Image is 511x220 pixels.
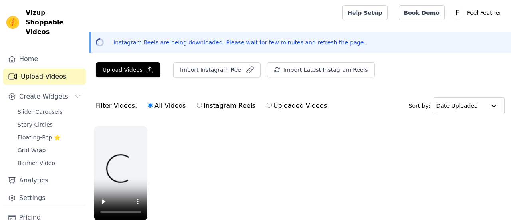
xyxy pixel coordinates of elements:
[267,62,375,77] button: Import Latest Instagram Reels
[173,62,261,77] button: Import Instagram Reel
[3,69,86,85] a: Upload Videos
[3,190,86,206] a: Settings
[3,89,86,105] button: Create Widgets
[3,172,86,188] a: Analytics
[96,97,331,115] div: Filter Videos:
[6,16,19,29] img: Vizup
[196,101,255,111] label: Instagram Reels
[13,106,86,117] a: Slider Carousels
[19,92,68,101] span: Create Widgets
[13,145,86,156] a: Grid Wrap
[409,97,505,114] div: Sort by:
[96,62,160,77] button: Upload Videos
[342,5,387,20] a: Help Setup
[451,6,505,20] button: F Feel Feather
[464,6,505,20] p: Feel Feather
[18,108,63,116] span: Slider Carousels
[456,9,460,17] text: F
[267,103,272,108] input: Uploaded Videos
[113,38,366,46] p: Instagram Reels are being downloaded. Please wait for few minutes and refresh the page.
[18,159,55,167] span: Banner Video
[147,101,186,111] label: All Videos
[3,51,86,67] a: Home
[399,5,445,20] a: Book Demo
[148,103,153,108] input: All Videos
[18,133,61,141] span: Floating-Pop ⭐
[197,103,202,108] input: Instagram Reels
[13,119,86,130] a: Story Circles
[13,132,86,143] a: Floating-Pop ⭐
[18,146,46,154] span: Grid Wrap
[18,121,53,129] span: Story Circles
[266,101,327,111] label: Uploaded Videos
[13,157,86,168] a: Banner Video
[26,8,83,37] span: Vizup Shoppable Videos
